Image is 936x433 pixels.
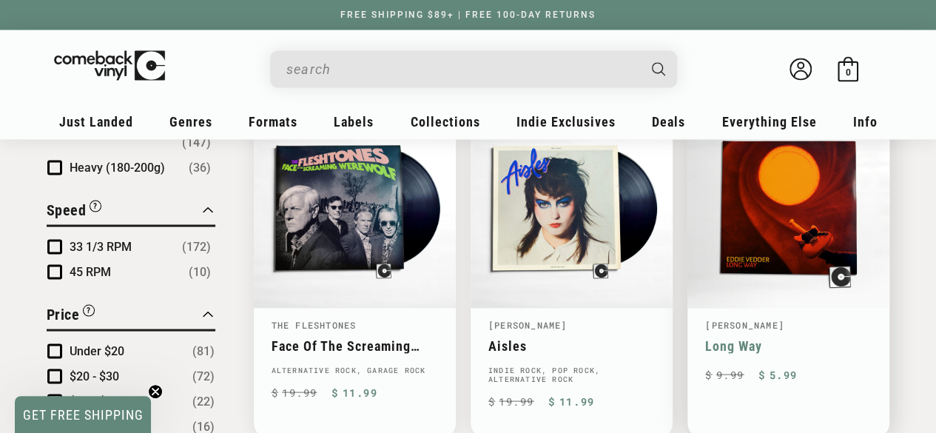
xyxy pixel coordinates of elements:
a: FREE SHIPPING $89+ | FREE 100-DAY RETURNS [326,10,610,20]
span: Info [853,113,878,129]
span: Number of products: (81) [192,342,215,360]
div: Search [270,50,677,87]
span: Number of products: (22) [192,392,215,410]
span: Genres [169,113,212,129]
input: When autocomplete results are available use up and down arrows to review and enter to select [286,54,637,84]
button: Filter by Speed [47,198,102,224]
div: GET FREE SHIPPINGClose teaser [15,396,151,433]
span: Collections [411,113,480,129]
span: Number of products: (10) [189,263,211,281]
span: Price [47,305,80,323]
span: Number of products: (36) [189,158,211,176]
span: GET FREE SHIPPING [23,407,144,423]
span: 45 RPM [70,264,111,278]
span: Formats [249,113,297,129]
span: Indie Exclusives [516,113,616,129]
span: $20 - $30 [70,369,119,383]
span: $30 - $50 [70,394,119,408]
a: Aisles [488,338,655,353]
span: Labels [334,113,374,129]
a: Long Way [705,338,872,353]
button: Search [639,50,679,87]
span: Deals [652,113,685,129]
a: [PERSON_NAME] [488,318,568,330]
span: 33 1/3 RPM [70,239,132,253]
button: Filter by Price [47,303,95,329]
a: The Fleshtones [272,318,357,330]
a: [PERSON_NAME] [705,318,784,330]
span: Heavy (180-200g) [70,160,165,174]
a: Face Of The Screaming Werewolf [272,338,438,353]
span: Under $20 [70,343,124,358]
button: Close teaser [148,384,163,399]
span: Number of products: (172) [182,238,211,255]
span: Everything Else [721,113,816,129]
span: 0 [845,67,850,78]
span: Just Landed [59,113,133,129]
span: Speed [47,201,87,218]
span: Number of products: (72) [192,367,215,385]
